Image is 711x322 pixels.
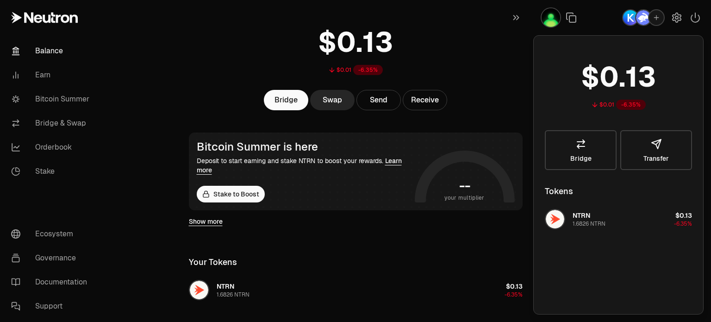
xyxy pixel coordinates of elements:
[616,100,646,110] div: -6.35%
[4,63,100,87] a: Earn
[356,90,401,110] button: Send
[622,9,665,26] button: KeplrRabby Wallet
[636,10,651,25] img: Rabby Wallet
[197,186,265,202] a: Stake to Boost
[189,217,223,226] a: Show more
[4,111,100,135] a: Bridge & Swap
[264,90,308,110] a: Bridge
[570,155,592,162] span: Bridge
[4,222,100,246] a: Ecosystem
[506,282,523,290] span: $0.13
[4,39,100,63] a: Balance
[541,7,561,28] button: Ledger Cosmos 1
[4,270,100,294] a: Documentation
[620,130,692,170] button: Transfer
[545,130,617,170] a: Bridge
[197,156,411,175] div: Deposit to start earning and stake NTRN to boost your rewards.
[623,10,638,25] img: Keplr
[190,281,208,299] img: NTRN Logo
[675,211,692,220] span: $0.13
[189,256,237,269] div: Your Tokens
[546,210,564,228] img: NTRN Logo
[573,220,605,227] div: 1.6826 NTRN
[217,291,249,298] div: 1.6826 NTRN
[217,282,234,290] span: NTRN
[573,211,590,220] span: NTRN
[197,140,411,153] div: Bitcoin Summer is here
[539,205,698,233] button: NTRN LogoNTRN1.6826 NTRN$0.13-6.35%
[545,185,573,198] div: Tokens
[542,8,560,27] img: Ledger Cosmos 1
[674,220,692,227] span: -6.35%
[337,66,351,74] div: $0.01
[403,90,447,110] button: Receive
[643,155,669,162] span: Transfer
[310,90,355,110] a: Swap
[4,246,100,270] a: Governance
[4,135,100,159] a: Orderbook
[505,291,523,298] span: -6.35%
[4,294,100,318] a: Support
[459,178,470,193] h1: --
[444,193,485,202] span: your multiplier
[183,276,528,304] button: NTRN LogoNTRN1.6826 NTRN$0.13-6.35%
[353,65,383,75] div: -6.35%
[4,159,100,183] a: Stake
[4,87,100,111] a: Bitcoin Summer
[599,101,614,108] div: $0.01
